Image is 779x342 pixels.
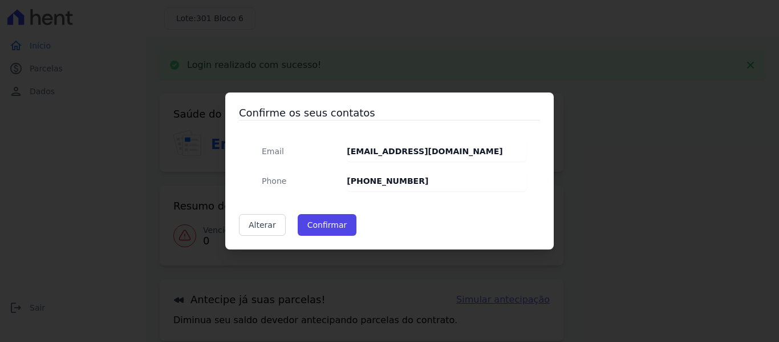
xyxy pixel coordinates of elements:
[239,214,286,236] a: Alterar
[262,147,284,156] span: translation missing: pt-BR.public.contracts.modal.confirmation.email
[347,176,428,186] strong: [PHONE_NUMBER]
[298,214,357,236] button: Confirmar
[262,176,286,186] span: translation missing: pt-BR.public.contracts.modal.confirmation.phone
[239,106,540,120] h3: Confirme os seus contatos
[347,147,502,156] strong: [EMAIL_ADDRESS][DOMAIN_NAME]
